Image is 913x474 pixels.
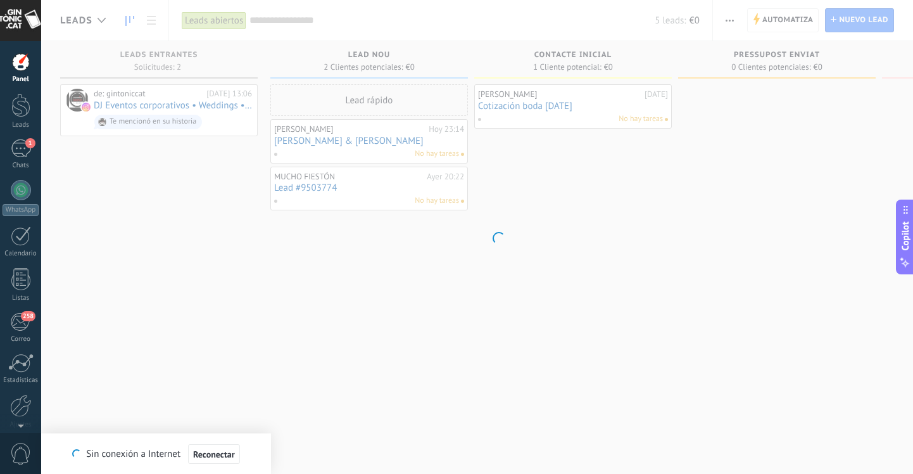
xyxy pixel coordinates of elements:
span: Copilot [899,222,912,251]
div: Panel [3,75,39,84]
div: WhatsApp [3,204,39,216]
div: Sin conexión a Internet [72,444,239,464]
div: Estadísticas [3,376,39,385]
span: 1 [25,138,35,148]
span: Reconectar [193,450,235,459]
div: Correo [3,335,39,343]
button: Reconectar [188,444,240,464]
div: Chats [3,162,39,170]
div: Calendario [3,250,39,258]
span: 258 [21,311,35,321]
div: Listas [3,294,39,302]
div: Leads [3,121,39,129]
